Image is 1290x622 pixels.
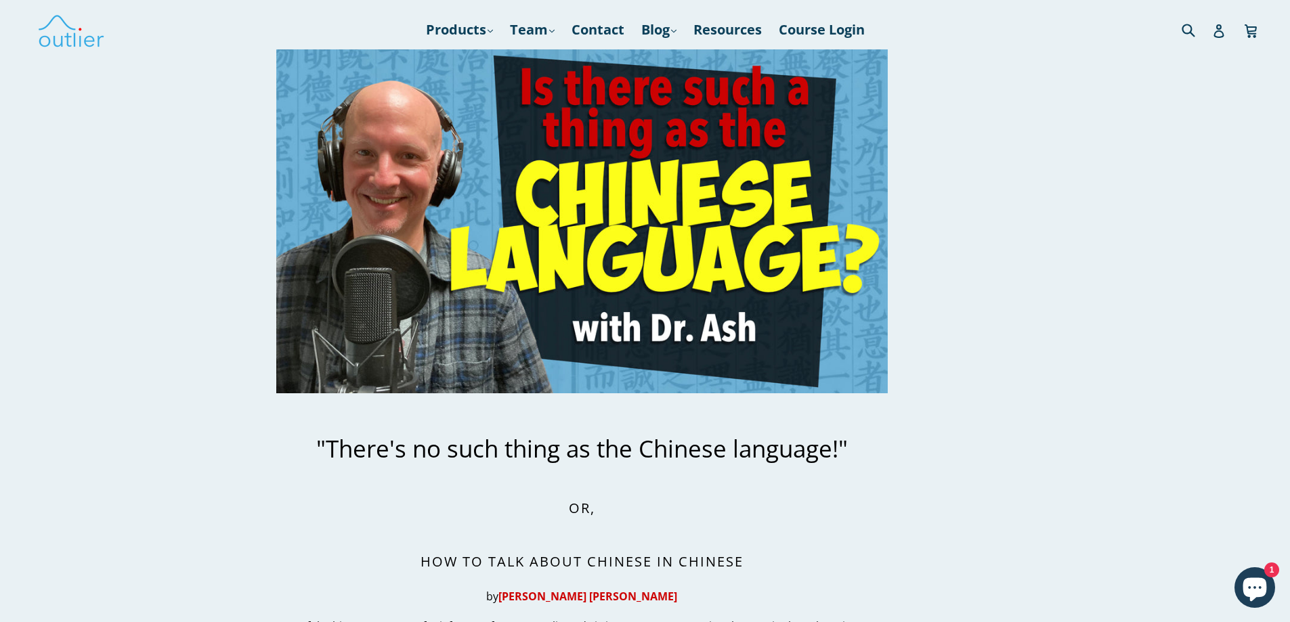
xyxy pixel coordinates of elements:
[37,10,105,49] img: Outlier Linguistics
[1230,567,1279,611] inbox-online-store-chat: Shopify online store chat
[687,18,769,42] a: Resources
[486,590,677,605] span: by
[635,18,683,42] a: Blog
[565,18,631,42] a: Contact
[1178,16,1216,43] input: Search
[772,18,872,42] a: Course Login
[316,432,848,464] span: "There's no such thing as the Chinese language!"
[503,18,561,42] a: Team
[421,552,744,571] span: How to talk about Chinese in Chinese
[419,18,500,42] a: Products
[498,590,677,605] a: [PERSON_NAME] [PERSON_NAME]
[569,499,595,517] span: Or,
